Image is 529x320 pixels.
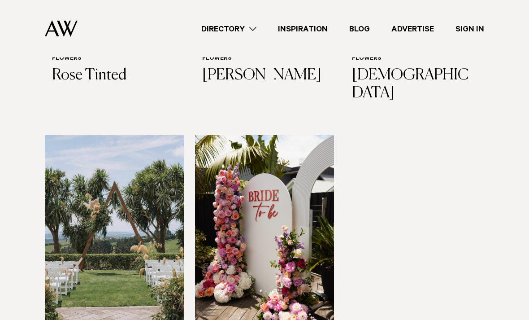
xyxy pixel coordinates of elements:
[338,23,381,35] a: Blog
[202,66,327,85] h3: [PERSON_NAME]
[352,66,477,103] h3: [DEMOGRAPHIC_DATA]
[267,23,338,35] a: Inspiration
[352,55,477,63] h6: Flowers
[191,23,267,35] a: Directory
[202,55,327,63] h6: Flowers
[52,66,177,85] h3: Rose Tinted
[381,23,445,35] a: Advertise
[52,55,177,63] h6: Flowers
[445,23,495,35] a: Sign In
[45,20,78,37] img: Auckland Weddings Logo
